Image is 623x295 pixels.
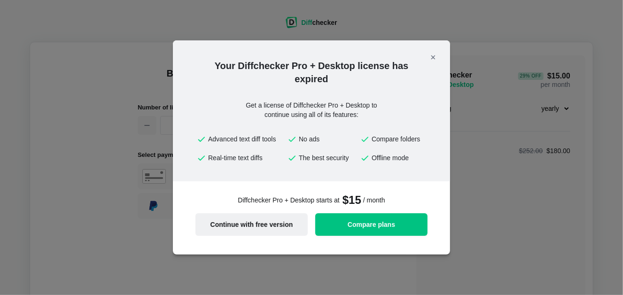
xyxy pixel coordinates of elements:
[342,193,361,208] span: $15
[363,195,385,205] span: / month
[201,221,302,228] span: Continue with free version
[208,134,282,144] span: Advanced text diff tools
[321,221,422,228] span: Compare plans
[227,101,396,119] div: Get a license of Diffchecker Pro + Desktop to continue using all of its features:
[238,195,339,205] span: Diffchecker Pro + Desktop starts at
[299,134,355,144] span: No ads
[299,153,355,163] span: The best security
[208,153,282,163] span: Real-time text diffs
[426,50,441,65] button: Close modal
[173,59,450,85] h2: Your Diffchecker Pro + Desktop license has expired
[195,213,308,236] button: Continue with free version
[372,153,426,163] span: Offline mode
[315,213,428,236] a: Compare plans
[372,134,426,144] span: Compare folders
